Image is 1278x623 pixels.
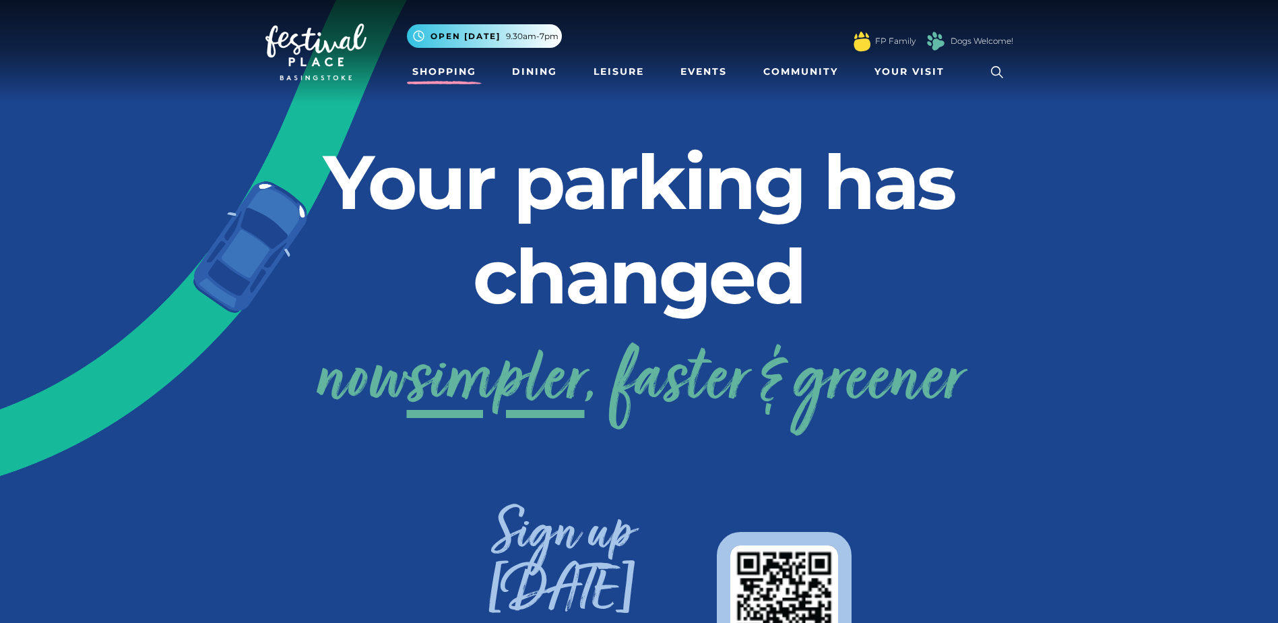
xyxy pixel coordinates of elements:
[407,328,585,436] span: simpler
[875,35,916,47] a: FP Family
[874,65,945,79] span: Your Visit
[588,59,649,84] a: Leisure
[316,328,963,436] a: nowsimpler, faster & greener
[407,24,562,48] button: Open [DATE] 9.30am-7pm
[951,35,1013,47] a: Dogs Welcome!
[265,24,366,80] img: Festival Place Logo
[407,59,482,84] a: Shopping
[675,59,732,84] a: Events
[758,59,843,84] a: Community
[507,59,563,84] a: Dining
[869,59,957,84] a: Your Visit
[265,135,1013,324] h2: Your parking has changed
[430,30,501,42] span: Open [DATE]
[506,30,558,42] span: 9.30am-7pm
